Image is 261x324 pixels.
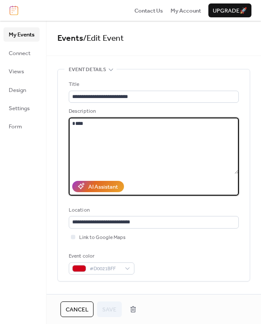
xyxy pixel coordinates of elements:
div: AI Assistant [88,183,118,191]
span: Event details [69,65,106,74]
div: Location [69,206,237,215]
div: Title [69,80,237,89]
span: Settings [9,104,30,113]
span: Date and time [69,292,106,301]
span: Connect [9,49,30,58]
span: My Events [9,30,34,39]
a: Form [3,119,40,133]
span: Link to Google Maps [79,233,126,242]
div: Description [69,107,237,116]
button: Upgrade🚀 [208,3,251,17]
span: My Account [171,7,201,15]
button: Cancel [60,301,94,317]
a: My Events [3,27,40,41]
span: Upgrade 🚀 [213,7,247,15]
span: Form [9,122,22,131]
a: Contact Us [134,6,163,15]
a: My Account [171,6,201,15]
img: logo [10,6,18,15]
span: Contact Us [134,7,163,15]
a: Events [57,30,83,46]
span: #D0021BFF [90,265,120,273]
a: Views [3,64,40,78]
a: Design [3,83,40,97]
button: AI Assistant [72,181,124,192]
span: Cancel [66,305,88,314]
div: Event color [69,252,133,261]
span: Design [9,86,26,95]
span: Views [9,67,24,76]
a: Connect [3,46,40,60]
a: Settings [3,101,40,115]
span: / Edit Event [83,30,124,46]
